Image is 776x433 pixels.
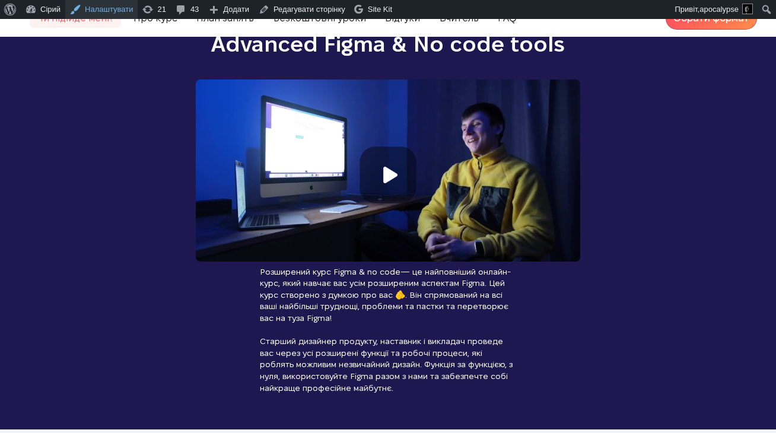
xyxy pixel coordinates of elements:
[260,266,517,394] p: Розширений курс Figma & no code— це найповніший онлайн-курс, який навчає вас усім розширеним аспе...
[112,28,664,61] h2: Advanced Figma & No code tools
[491,11,524,26] a: FAQ
[189,11,261,26] a: План занять
[126,11,185,26] a: Про курс
[266,11,373,26] a: Безкоштовні уроки
[378,11,427,26] a: Відгуки
[30,11,121,26] a: Чи підійде мені?
[699,5,739,14] span: apocalypse
[432,11,486,26] a: Вчитель
[368,5,392,14] span: Site Kit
